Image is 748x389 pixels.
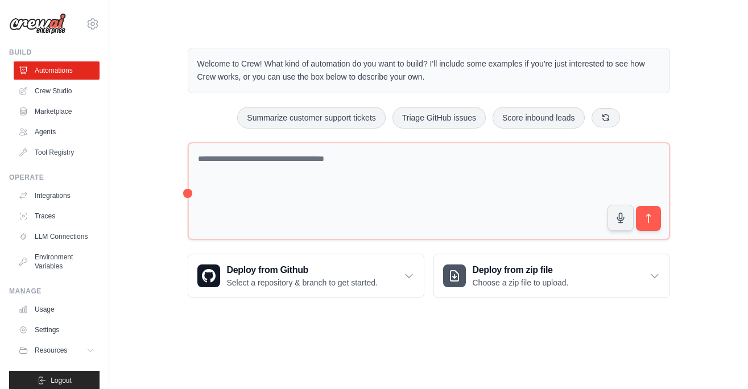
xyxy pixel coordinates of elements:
[14,321,100,339] a: Settings
[9,13,66,35] img: Logo
[493,107,585,129] button: Score inbound leads
[473,277,569,288] p: Choose a zip file to upload.
[392,107,486,129] button: Triage GitHub issues
[227,263,378,277] h3: Deploy from Github
[14,187,100,205] a: Integrations
[51,376,72,385] span: Logout
[14,248,100,275] a: Environment Variables
[9,48,100,57] div: Build
[35,346,67,355] span: Resources
[14,341,100,359] button: Resources
[9,173,100,182] div: Operate
[14,207,100,225] a: Traces
[473,263,569,277] h3: Deploy from zip file
[197,57,660,84] p: Welcome to Crew! What kind of automation do you want to build? I'll include some examples if you'...
[14,82,100,100] a: Crew Studio
[227,277,378,288] p: Select a repository & branch to get started.
[14,61,100,80] a: Automations
[237,107,385,129] button: Summarize customer support tickets
[9,287,100,296] div: Manage
[14,227,100,246] a: LLM Connections
[14,123,100,141] a: Agents
[14,300,100,318] a: Usage
[14,143,100,162] a: Tool Registry
[14,102,100,121] a: Marketplace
